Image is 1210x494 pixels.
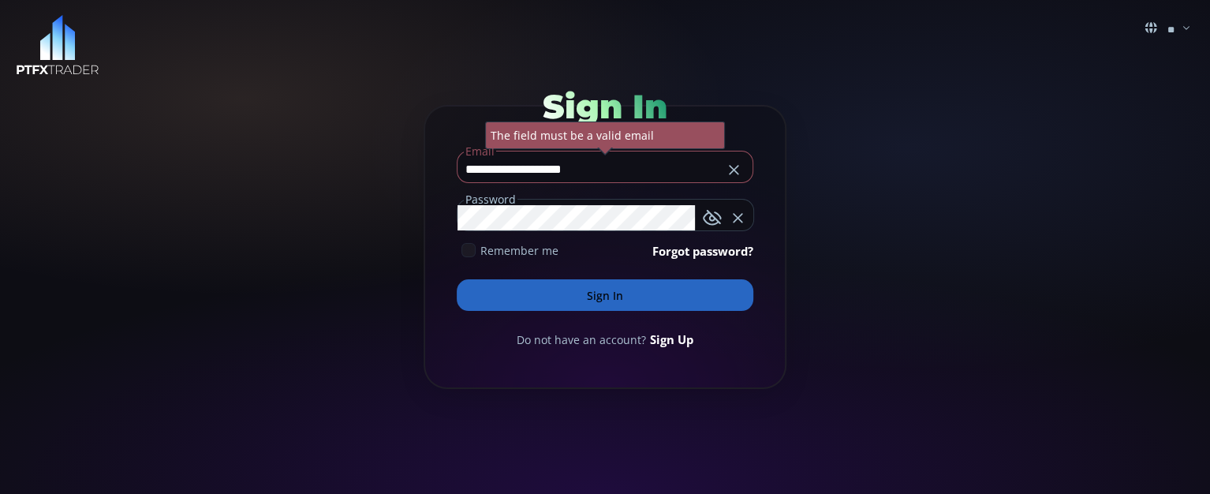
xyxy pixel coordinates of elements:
[543,86,667,127] span: Sign In
[650,331,693,348] a: Sign Up
[16,15,99,76] img: LOGO
[480,242,558,259] span: Remember me
[485,122,725,149] div: The field must be a valid email
[457,331,753,348] div: Do not have an account?
[652,242,753,260] a: Forgot password?
[457,279,753,311] button: Sign In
